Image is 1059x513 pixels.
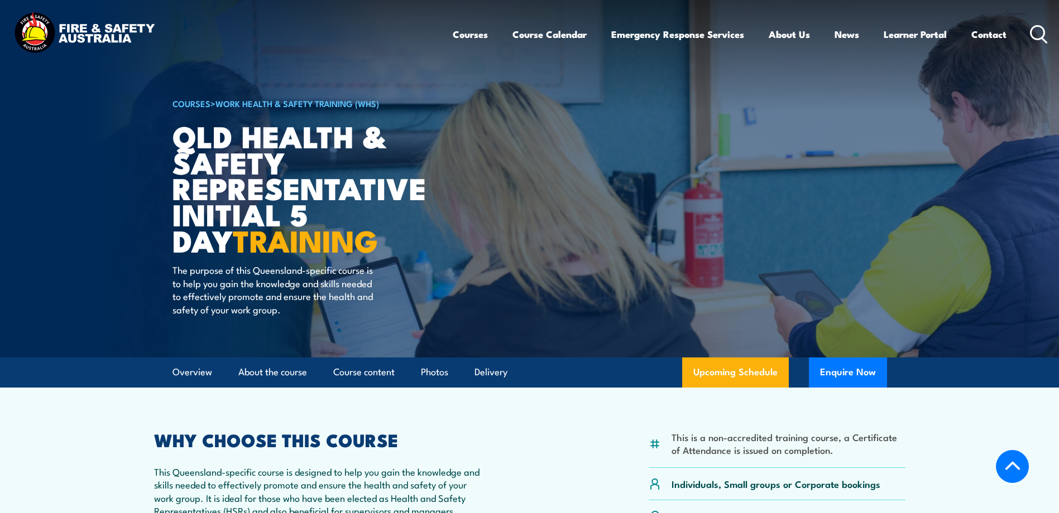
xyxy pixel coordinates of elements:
p: Individuals, Small groups or Corporate bookings [672,477,880,490]
a: Work Health & Safety Training (WHS) [215,97,379,109]
a: Emergency Response Services [611,20,744,49]
a: Learner Portal [884,20,947,49]
a: COURSES [172,97,210,109]
p: The purpose of this Queensland-specific course is to help you gain the knowledge and skills neede... [172,263,376,316]
h2: WHY CHOOSE THIS COURSE [154,432,480,447]
button: Enquire Now [809,357,887,388]
a: Overview [172,357,212,387]
a: About the course [238,357,307,387]
a: Course content [333,357,395,387]
a: Upcoming Schedule [682,357,789,388]
a: Course Calendar [512,20,587,49]
a: Contact [971,20,1007,49]
h6: > [172,96,448,110]
a: News [835,20,859,49]
strong: TRAINING [233,216,378,263]
a: About Us [769,20,810,49]
a: Courses [453,20,488,49]
a: Photos [421,357,448,387]
li: This is a non-accredited training course, a Certificate of Attendance is issued on completion. [672,430,905,457]
h1: QLD Health & Safety Representative Initial 5 Day [172,123,448,253]
a: Delivery [475,357,507,387]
